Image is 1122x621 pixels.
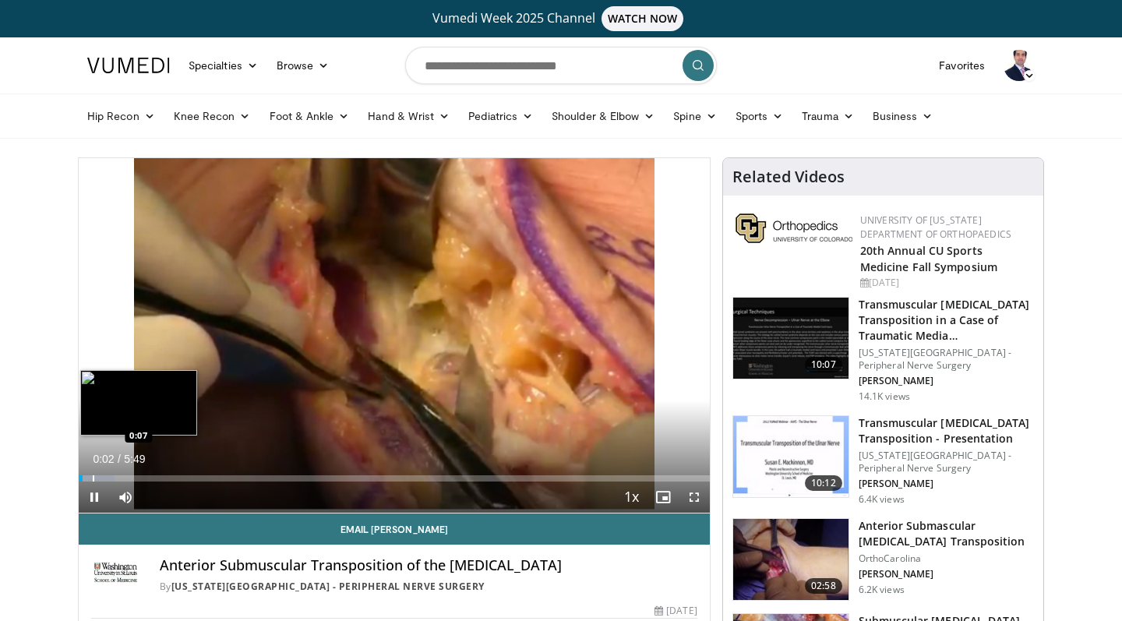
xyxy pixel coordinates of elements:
[405,47,717,84] input: Search topics, interventions
[118,453,121,465] span: /
[79,475,710,482] div: Progress Bar
[732,297,1034,403] a: 10:07 Transmuscular [MEDICAL_DATA] Transposition in a Case of Traumatic Media… [US_STATE][GEOGRAP...
[733,519,849,600] img: 385e3d01-1172-4e7e-a9c3-ec6871335ff9.150x105_q85_crop-smart_upscale.jpg
[859,584,905,596] p: 6.2K views
[87,58,170,73] img: VuMedi Logo
[267,50,339,81] a: Browse
[647,482,679,513] button: Enable picture-in-picture mode
[124,453,145,465] span: 5:49
[79,513,710,545] a: Email [PERSON_NAME]
[733,416,849,497] img: Vumedi-Screen-Cap_1.jpg.150x105_q85_crop-smart_upscale.jpg
[859,375,1034,387] p: [PERSON_NAME]
[93,453,114,465] span: 0:02
[732,415,1034,506] a: 10:12 Transmuscular [MEDICAL_DATA] Transposition - Presentation [US_STATE][GEOGRAPHIC_DATA] - Per...
[90,6,1032,31] a: Vumedi Week 2025 ChannelWATCH NOW
[860,213,1011,241] a: University of [US_STATE] Department of Orthopaedics
[664,101,725,132] a: Spine
[805,357,842,372] span: 10:07
[859,568,1034,580] p: [PERSON_NAME]
[1004,50,1035,81] img: Avatar
[459,101,542,132] a: Pediatrics
[859,478,1034,490] p: [PERSON_NAME]
[80,370,197,436] img: image.jpeg
[859,552,1034,565] p: OrthoCarolina
[859,347,1034,372] p: [US_STATE][GEOGRAPHIC_DATA] - Peripheral Nerve Surgery
[733,298,849,379] img: Videography---Title-Standard_1.jpg.150x105_q85_crop-smart_upscale.jpg
[726,101,793,132] a: Sports
[736,213,852,243] img: 355603a8-37da-49b6-856f-e00d7e9307d3.png.150x105_q85_autocrop_double_scale_upscale_version-0.2.png
[792,101,863,132] a: Trauma
[859,518,1034,549] h3: Anterior Submascular [MEDICAL_DATA] Transposition
[164,101,260,132] a: Knee Recon
[859,450,1034,475] p: [US_STATE][GEOGRAPHIC_DATA] - Peripheral Nerve Surgery
[732,518,1034,601] a: 02:58 Anterior Submascular [MEDICAL_DATA] Transposition OrthoCarolina [PERSON_NAME] 6.2K views
[859,297,1034,344] h3: Transmuscular [MEDICAL_DATA] Transposition in a Case of Traumatic Media…
[91,557,141,595] img: Washington University School of Medicine - Peripheral Nerve Surgery
[602,6,684,31] span: WATCH NOW
[860,276,1031,290] div: [DATE]
[358,101,459,132] a: Hand & Wrist
[863,101,943,132] a: Business
[260,101,359,132] a: Foot & Ankle
[78,101,164,132] a: Hip Recon
[859,493,905,506] p: 6.4K views
[930,50,994,81] a: Favorites
[859,415,1034,446] h3: Transmuscular [MEDICAL_DATA] Transposition - Presentation
[732,168,845,186] h4: Related Videos
[860,243,997,274] a: 20th Annual CU Sports Medicine Fall Symposium
[110,482,141,513] button: Mute
[171,580,485,593] a: [US_STATE][GEOGRAPHIC_DATA] - Peripheral Nerve Surgery
[616,482,647,513] button: Playback Rate
[160,557,697,574] h4: Anterior Submuscular Transposition of the [MEDICAL_DATA]
[79,482,110,513] button: Pause
[654,604,697,618] div: [DATE]
[542,101,664,132] a: Shoulder & Elbow
[79,158,710,513] video-js: Video Player
[179,50,267,81] a: Specialties
[160,580,697,594] div: By
[679,482,710,513] button: Fullscreen
[805,578,842,594] span: 02:58
[805,475,842,491] span: 10:12
[859,390,910,403] p: 14.1K views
